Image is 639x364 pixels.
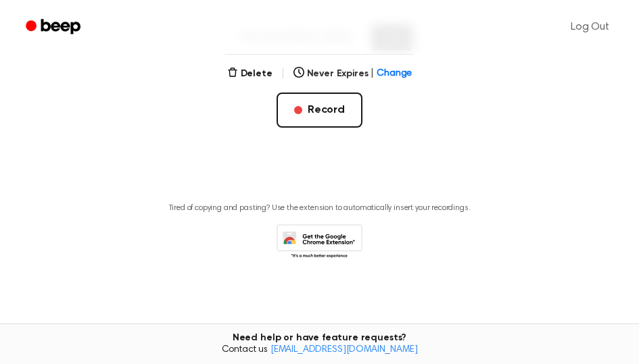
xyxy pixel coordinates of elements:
button: Record [277,93,362,128]
span: | [371,67,374,81]
span: Change [377,67,412,81]
span: | [281,66,285,82]
p: Tired of copying and pasting? Use the extension to automatically insert your recordings. [169,203,471,213]
a: Log Out [557,11,623,43]
a: Beep [16,14,93,41]
button: Never Expires|Change [293,67,412,81]
button: Delete [227,67,273,81]
span: Contact us [8,344,631,357]
a: [EMAIL_ADDRESS][DOMAIN_NAME] [270,345,418,355]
